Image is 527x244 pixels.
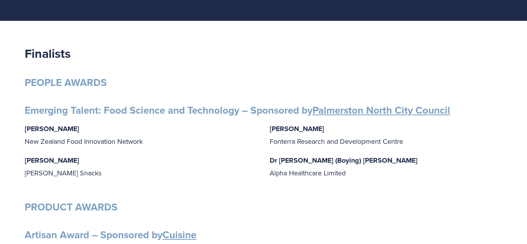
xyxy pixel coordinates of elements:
strong: Dr [PERSON_NAME] (Boying) [PERSON_NAME] [270,155,417,165]
a: Palmerston North City Council [312,103,450,118]
strong: [PERSON_NAME] [270,124,324,134]
p: Alpha Healthcare Limited [270,154,502,179]
p: [PERSON_NAME] Snacks [25,154,257,179]
strong: PRODUCT AWARDS [25,200,118,214]
strong: [PERSON_NAME] [25,124,79,134]
p: New Zealand Food Innovation Network [25,123,257,147]
strong: Finalists [25,44,71,62]
a: Cuisine [162,227,196,242]
strong: PEOPLE AWARDS [25,75,107,90]
strong: Emerging Talent: Food Science and Technology – Sponsored by [25,103,450,118]
strong: [PERSON_NAME] [25,155,79,165]
p: Fonterra Research and Development Centre [270,123,502,147]
strong: Artisan Award – Sponsored by [25,227,196,242]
